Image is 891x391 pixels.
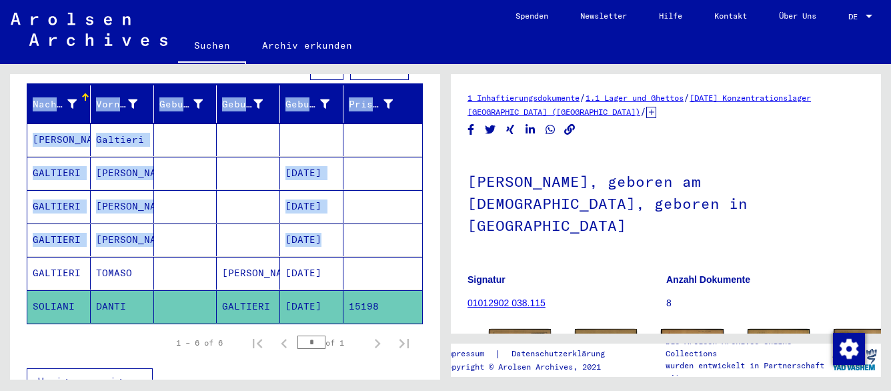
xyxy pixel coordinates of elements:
button: Previous page [271,330,297,356]
mat-cell: [PERSON_NAME] [27,123,91,156]
span: / [640,105,646,117]
b: Signatur [468,274,506,285]
button: Share on LinkedIn [524,121,538,138]
div: Geburt‏ [222,97,263,111]
mat-cell: [PERSON_NAME] [91,190,154,223]
a: Archiv erkunden [246,29,368,61]
button: Next page [364,330,391,356]
mat-header-cell: Geburtsdatum [280,85,343,123]
img: 001.jpg [489,329,551,374]
mat-cell: GALTIERI [27,224,91,256]
mat-cell: [PERSON_NAME] [91,157,154,189]
div: Prisoner # [349,97,393,111]
mat-cell: [DATE] [280,224,343,256]
div: Vorname [96,97,137,111]
div: Geburtsname [159,97,203,111]
mat-cell: SOLIANI [27,290,91,323]
a: 1.1 Lager und Ghettos [586,93,684,103]
mat-cell: GALTIERI [27,257,91,290]
p: wurden entwickelt in Partnerschaft mit [666,360,827,384]
div: of 1 [297,336,364,349]
h1: [PERSON_NAME], geboren am [DEMOGRAPHIC_DATA], geboren in [GEOGRAPHIC_DATA] [468,151,864,254]
a: Datenschutzerklärung [501,347,621,361]
img: yv_logo.png [830,343,880,376]
div: Geburtsdatum [285,93,346,115]
mat-header-cell: Vorname [91,85,154,123]
mat-header-cell: Prisoner # [343,85,422,123]
a: Impressum [442,347,495,361]
button: Share on WhatsApp [544,121,558,138]
span: DE [848,12,863,21]
mat-cell: [DATE] [280,290,343,323]
button: Copy link [563,121,577,138]
img: Arolsen_neg.svg [11,13,167,46]
mat-cell: [PERSON_NAME] [91,224,154,256]
div: Geburtsdatum [285,97,329,111]
div: | [442,347,621,361]
div: Geburt‏ [222,93,279,115]
mat-cell: DANTI [91,290,154,323]
button: Share on Xing [504,121,518,138]
mat-cell: [DATE] [280,257,343,290]
div: Vorname [96,93,154,115]
mat-header-cell: Geburt‏ [217,85,280,123]
div: Nachname [33,97,77,111]
b: Anzahl Dokumente [666,274,750,285]
img: 002.jpg [575,329,637,374]
mat-cell: Galtieri [91,123,154,156]
a: 1 Inhaftierungsdokumente [468,93,580,103]
mat-cell: TOMASO [91,257,154,290]
div: Prisoner # [349,93,409,115]
img: Zustimmung ändern [833,333,865,365]
p: Die Arolsen Archives Online-Collections [666,336,827,360]
mat-cell: GALTIERI [27,157,91,189]
mat-cell: [DATE] [280,157,343,189]
a: Suchen [178,29,246,64]
span: / [580,91,586,103]
p: 8 [666,296,864,310]
button: Last page [391,330,417,356]
mat-cell: 15198 [343,290,422,323]
mat-header-cell: Geburtsname [154,85,217,123]
span: / [684,91,690,103]
a: 01012902 038.115 [468,298,546,308]
mat-cell: [DATE] [280,190,343,223]
mat-header-cell: Nachname [27,85,91,123]
button: Share on Facebook [464,121,478,138]
span: Weniger anzeigen [38,375,134,387]
div: 1 – 6 of 6 [176,337,223,349]
p: Copyright © Arolsen Archives, 2021 [442,361,621,373]
button: First page [244,330,271,356]
mat-cell: [PERSON_NAME] [217,257,280,290]
div: Geburtsname [159,93,220,115]
mat-cell: GALTIERI [27,190,91,223]
button: Share on Twitter [484,121,498,138]
div: Nachname [33,93,93,115]
mat-cell: GALTIERI [217,290,280,323]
